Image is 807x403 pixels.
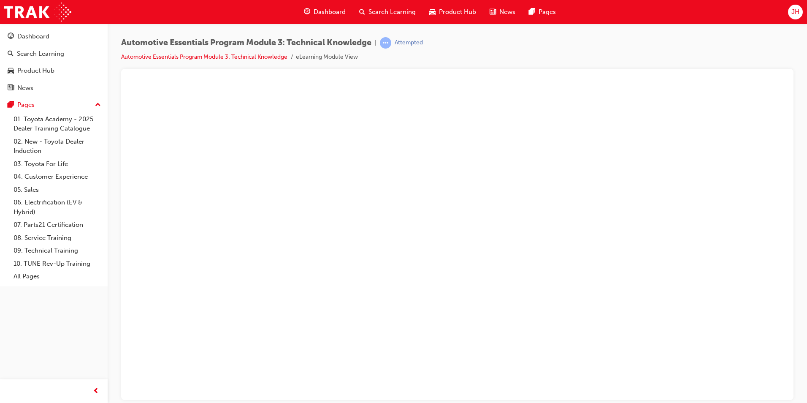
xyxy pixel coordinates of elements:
a: Automotive Essentials Program Module 3: Technical Knowledge [121,53,287,60]
button: DashboardSearch LearningProduct HubNews [3,27,104,97]
span: Search Learning [368,7,416,17]
a: All Pages [10,270,104,283]
li: eLearning Module View [296,52,358,62]
a: car-iconProduct Hub [422,3,483,21]
span: Product Hub [439,7,476,17]
span: Dashboard [314,7,346,17]
span: learningRecordVerb_ATTEMPT-icon [380,37,391,49]
span: pages-icon [8,101,14,109]
a: search-iconSearch Learning [352,3,422,21]
a: pages-iconPages [522,3,563,21]
span: car-icon [8,67,14,75]
a: Search Learning [3,46,104,62]
a: 05. Sales [10,183,104,196]
a: Product Hub [3,63,104,79]
span: search-icon [359,7,365,17]
span: | [375,38,376,48]
a: 08. Service Training [10,231,104,245]
span: Automotive Essentials Program Module 3: Technical Knowledge [121,38,371,48]
a: Dashboard [3,29,104,44]
button: Pages [3,97,104,113]
a: 02. New - Toyota Dealer Induction [10,135,104,158]
a: 10. TUNE Rev-Up Training [10,257,104,270]
a: 06. Electrification (EV & Hybrid) [10,196,104,218]
div: Attempted [395,39,423,47]
a: News [3,80,104,96]
span: car-icon [429,7,436,17]
a: 01. Toyota Academy - 2025 Dealer Training Catalogue [10,113,104,135]
div: Dashboard [17,32,49,41]
span: Pages [539,7,556,17]
div: Pages [17,100,35,110]
div: Search Learning [17,49,64,59]
div: News [17,83,33,93]
span: search-icon [8,50,14,58]
a: 04. Customer Experience [10,170,104,183]
a: guage-iconDashboard [297,3,352,21]
span: news-icon [490,7,496,17]
a: 07. Parts21 Certification [10,218,104,231]
span: up-icon [95,100,101,111]
span: guage-icon [304,7,310,17]
span: pages-icon [529,7,535,17]
span: news-icon [8,84,14,92]
button: JH [788,5,803,19]
a: 03. Toyota For Life [10,158,104,171]
span: JH [791,7,799,17]
span: guage-icon [8,33,14,41]
span: prev-icon [93,386,99,397]
a: 09. Technical Training [10,244,104,257]
a: news-iconNews [483,3,522,21]
span: News [499,7,515,17]
div: Product Hub [17,66,54,76]
img: Trak [4,3,71,22]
